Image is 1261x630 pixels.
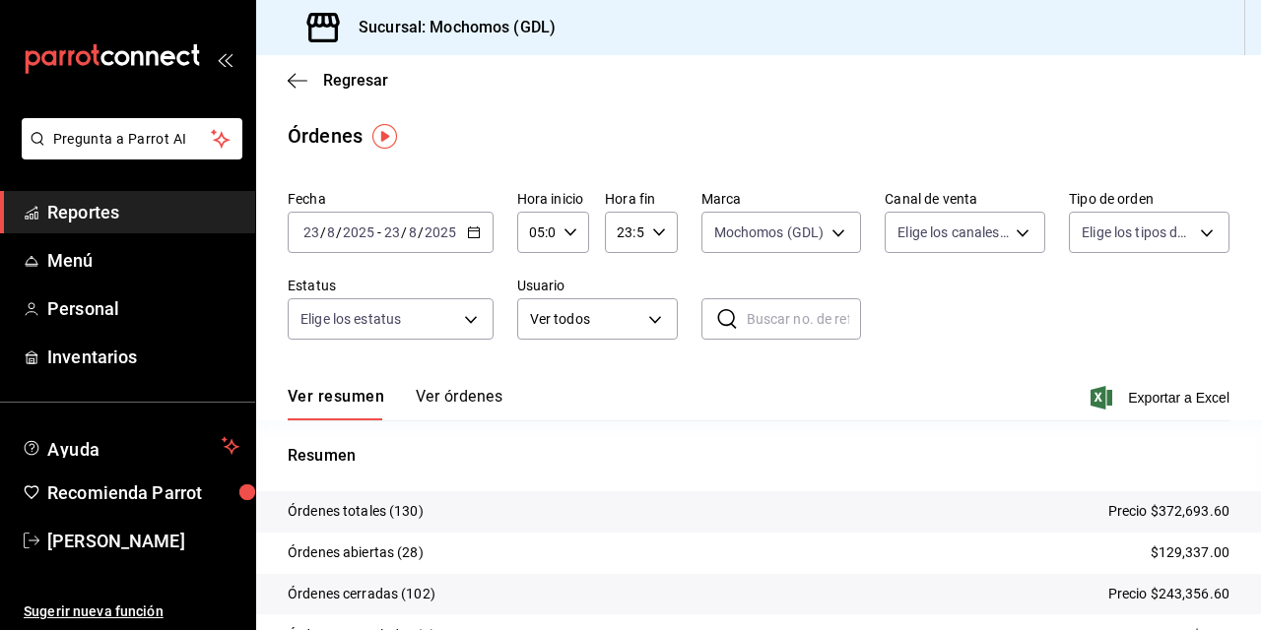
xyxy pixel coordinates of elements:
span: Elige los tipos de orden [1082,222,1193,242]
font: [PERSON_NAME] [47,531,185,551]
div: Órdenes [288,121,363,151]
input: -- [302,224,320,240]
label: Canal de venta [885,192,1045,206]
input: ---- [424,224,457,240]
button: Exportar a Excel [1095,386,1229,409]
span: Pregunta a Parrot AI [53,129,212,150]
p: Órdenes cerradas (102) [288,584,435,604]
label: Usuario [517,279,678,292]
span: Elige los estatus [300,309,401,329]
font: Inventarios [47,346,137,367]
label: Fecha [288,192,494,206]
span: Regresar [323,71,388,90]
span: - [377,224,381,240]
font: Recomienda Parrot [47,482,202,503]
font: Ver resumen [288,387,384,407]
input: -- [326,224,336,240]
p: $129,337.00 [1151,542,1229,563]
input: ---- [342,224,375,240]
span: Ver todos [530,309,641,330]
font: Personal [47,298,119,319]
label: Marca [701,192,862,206]
font: Exportar a Excel [1128,390,1229,406]
button: open_drawer_menu [217,51,232,67]
input: -- [383,224,401,240]
span: / [418,224,424,240]
font: Menú [47,250,94,271]
label: Tipo de orden [1069,192,1229,206]
span: Elige los canales de venta [897,222,1009,242]
p: Precio $372,693.60 [1108,501,1229,522]
div: Pestañas de navegación [288,387,502,420]
button: Pregunta a Parrot AI [22,118,242,159]
label: Hora fin [605,192,677,206]
a: Pregunta a Parrot AI [14,143,242,163]
button: Regresar [288,71,388,90]
p: Resumen [288,444,1229,468]
input: Buscar no. de referencia [747,299,862,339]
input: -- [408,224,418,240]
label: Estatus [288,279,494,292]
span: / [401,224,407,240]
p: Órdenes abiertas (28) [288,542,424,563]
span: / [336,224,342,240]
span: Mochomos (GDL) [714,222,825,242]
h3: Sucursal: Mochomos (GDL) [343,16,556,39]
label: Hora inicio [517,192,589,206]
p: Órdenes totales (130) [288,501,424,522]
font: Reportes [47,202,119,222]
span: Ayuda [47,434,214,458]
span: / [320,224,326,240]
img: Marcador de información sobre herramientas [372,124,397,149]
font: Sugerir nueva función [24,603,164,619]
p: Precio $243,356.60 [1108,584,1229,604]
button: Ver órdenes [416,387,502,420]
